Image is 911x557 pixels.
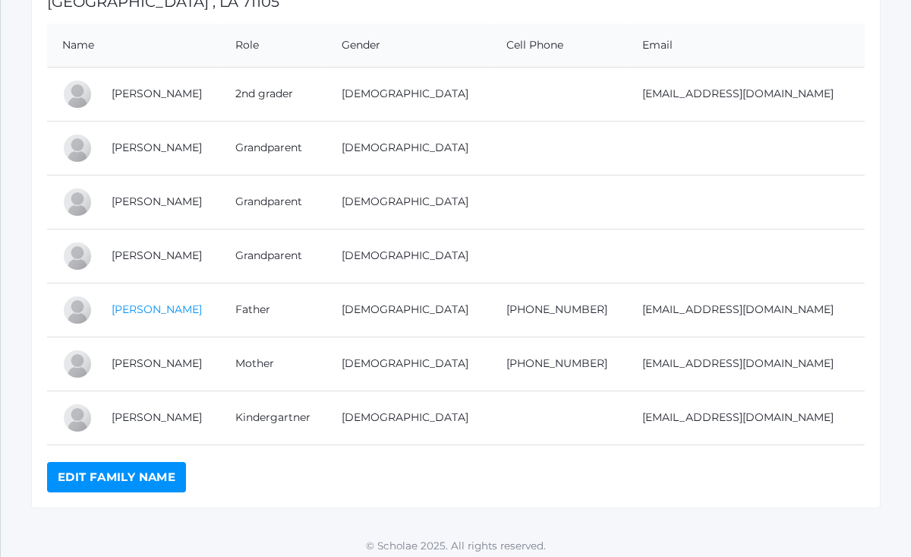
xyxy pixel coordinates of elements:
[627,337,865,391] td: [EMAIL_ADDRESS][DOMAIN_NAME]
[220,67,326,121] td: 2nd grader
[112,410,202,424] a: [PERSON_NAME]
[112,195,202,208] a: [PERSON_NAME]
[62,241,93,271] div: Angie Robertson
[220,121,326,175] td: Grandparent
[62,403,93,433] div: Sage Robertson
[112,87,202,100] a: [PERSON_NAME]
[112,248,202,262] a: [PERSON_NAME]
[112,356,202,370] a: [PERSON_NAME]
[627,67,865,121] td: [EMAIL_ADDRESS][DOMAIN_NAME]
[506,356,607,370] a: [PHONE_NUMBER]
[220,337,326,391] td: Mother
[627,24,865,68] th: Email
[627,283,865,337] td: [EMAIL_ADDRESS][DOMAIN_NAME]
[326,337,491,391] td: [DEMOGRAPHIC_DATA]
[326,67,491,121] td: [DEMOGRAPHIC_DATA]
[506,302,607,316] a: [PHONE_NUMBER]
[47,24,220,68] th: Name
[220,24,326,68] th: Role
[112,141,202,154] a: [PERSON_NAME]
[1,538,911,553] p: © Scholae 2025. All rights reserved.
[326,229,491,283] td: [DEMOGRAPHIC_DATA]
[62,133,93,163] div: Kathleen Hostetler
[62,79,93,109] div: Shiloh Robertson
[326,283,491,337] td: [DEMOGRAPHIC_DATA]
[220,175,326,229] td: Grandparent
[326,391,491,445] td: [DEMOGRAPHIC_DATA]
[62,349,93,379] div: Tina Robertson
[220,229,326,283] td: Grandparent
[326,175,491,229] td: [DEMOGRAPHIC_DATA]
[220,391,326,445] td: Kindergartner
[112,302,202,316] a: [PERSON_NAME]
[62,187,93,217] div: Jonathan Robertson
[627,391,865,445] td: [EMAIL_ADDRESS][DOMAIN_NAME]
[220,283,326,337] td: Father
[326,24,491,68] th: Gender
[326,121,491,175] td: [DEMOGRAPHIC_DATA]
[47,462,186,492] a: Edit Family Name
[62,295,93,325] div: John Robertson
[491,24,627,68] th: Cell Phone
